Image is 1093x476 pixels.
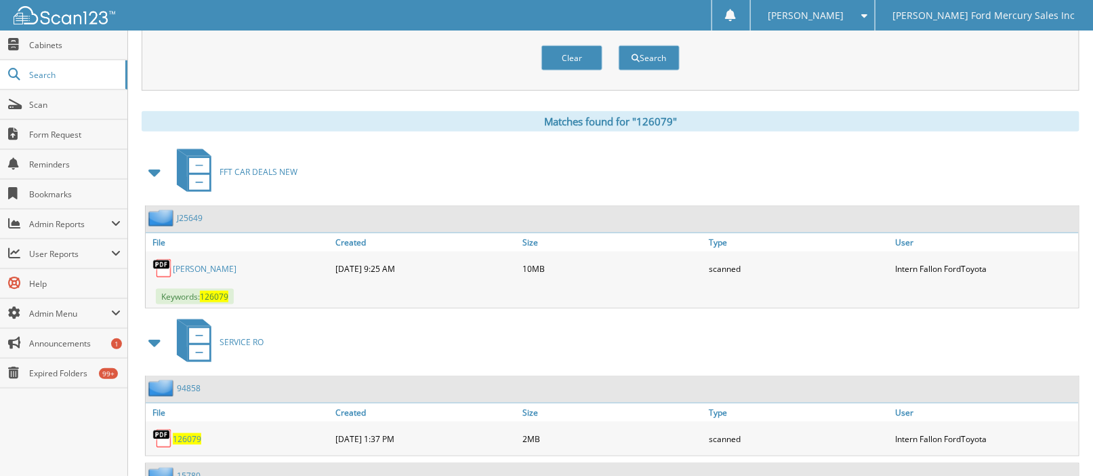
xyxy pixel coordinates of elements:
[705,425,892,452] div: scanned
[892,403,1079,422] a: User
[29,338,121,349] span: Announcements
[29,218,111,230] span: Admin Reports
[177,212,203,224] a: J25649
[173,433,201,445] a: 126079
[29,69,119,81] span: Search
[29,189,121,200] span: Bookmarks
[142,111,1079,132] div: Matches found for "126079"
[619,45,680,71] button: Search
[148,210,177,226] img: folder2.png
[29,99,121,111] span: Scan
[705,233,892,252] a: Type
[519,233,705,252] a: Size
[332,403,518,422] a: Created
[332,425,518,452] div: [DATE] 1:37 PM
[29,308,111,319] span: Admin Menu
[332,233,518,252] a: Created
[892,255,1079,282] div: Intern Fallon FordToyota
[177,382,201,394] a: 94858
[148,380,177,397] img: folder2.png
[1025,411,1093,476] iframe: Chat Widget
[111,338,122,349] div: 1
[156,289,234,304] span: Keywords:
[541,45,602,71] button: Clear
[29,248,111,260] span: User Reports
[332,255,518,282] div: [DATE] 9:25 AM
[200,291,228,302] span: 126079
[99,368,118,379] div: 99+
[146,233,332,252] a: File
[519,425,705,452] div: 2MB
[892,233,1079,252] a: User
[169,145,297,199] a: FFT CAR DEALS NEW
[29,159,121,170] span: Reminders
[893,12,1075,20] span: [PERSON_NAME] Ford Mercury Sales Inc
[705,403,892,422] a: Type
[173,263,236,275] a: [PERSON_NAME]
[220,336,264,348] span: SERVICE RO
[220,166,297,178] span: FFT CAR DEALS NEW
[152,429,173,449] img: PDF.png
[29,129,121,140] span: Form Request
[29,278,121,290] span: Help
[29,368,121,379] span: Expired Folders
[146,403,332,422] a: File
[519,255,705,282] div: 10MB
[152,258,173,279] img: PDF.png
[768,12,844,20] span: [PERSON_NAME]
[892,425,1079,452] div: Intern Fallon FordToyota
[519,403,705,422] a: Size
[14,6,115,24] img: scan123-logo-white.svg
[705,255,892,282] div: scanned
[29,39,121,51] span: Cabinets
[169,315,264,369] a: SERVICE RO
